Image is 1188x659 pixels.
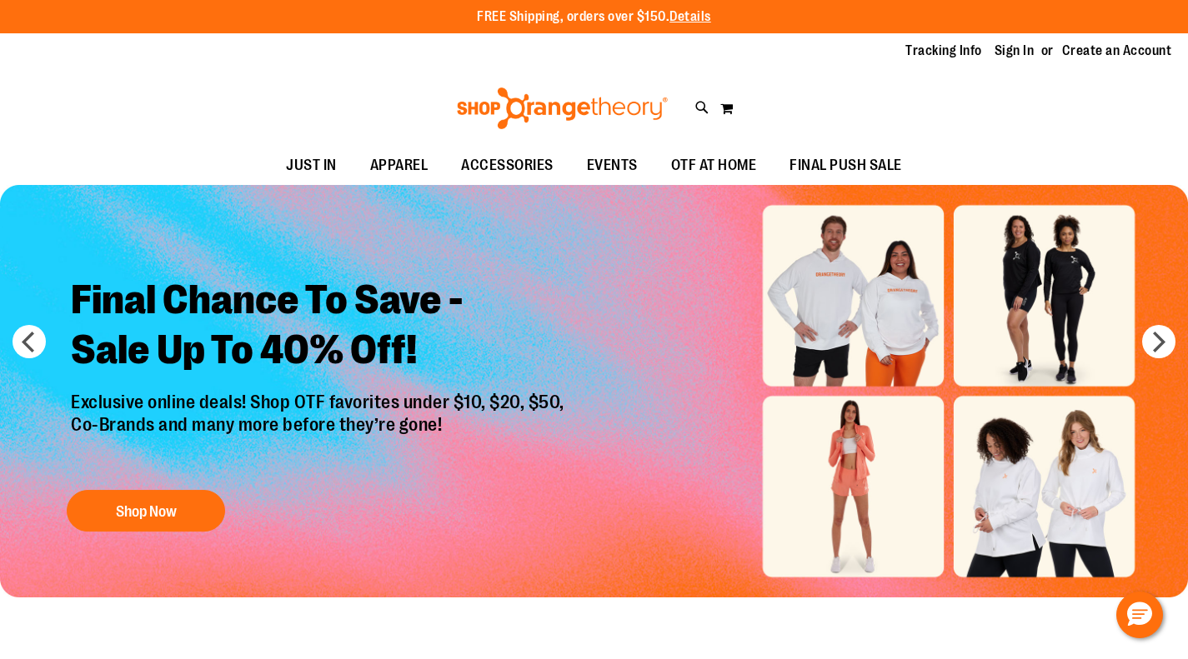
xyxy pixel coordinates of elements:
img: Shop Orangetheory [454,87,670,129]
a: APPAREL [353,147,445,185]
a: JUST IN [269,147,353,185]
a: Final Chance To Save -Sale Up To 40% Off! Exclusive online deals! Shop OTF favorites under $10, $... [58,262,581,540]
a: Details [669,9,711,24]
button: Shop Now [67,490,225,532]
span: FINAL PUSH SALE [789,147,902,184]
button: next [1142,325,1175,358]
a: OTF AT HOME [654,147,774,185]
a: Sign In [995,42,1035,60]
button: Hello, have a question? Let’s chat. [1116,592,1163,638]
a: FINAL PUSH SALE [773,147,919,185]
span: EVENTS [587,147,638,184]
button: prev [13,325,46,358]
span: ACCESSORIES [461,147,554,184]
a: Create an Account [1062,42,1172,60]
a: Tracking Info [905,42,982,60]
a: ACCESSORIES [444,147,570,185]
p: Exclusive online deals! Shop OTF favorites under $10, $20, $50, Co-Brands and many more before th... [58,392,581,473]
a: EVENTS [570,147,654,185]
span: APPAREL [370,147,429,184]
h2: Final Chance To Save - Sale Up To 40% Off! [58,262,581,392]
p: FREE Shipping, orders over $150. [477,7,711,27]
span: JUST IN [286,147,337,184]
span: OTF AT HOME [671,147,757,184]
